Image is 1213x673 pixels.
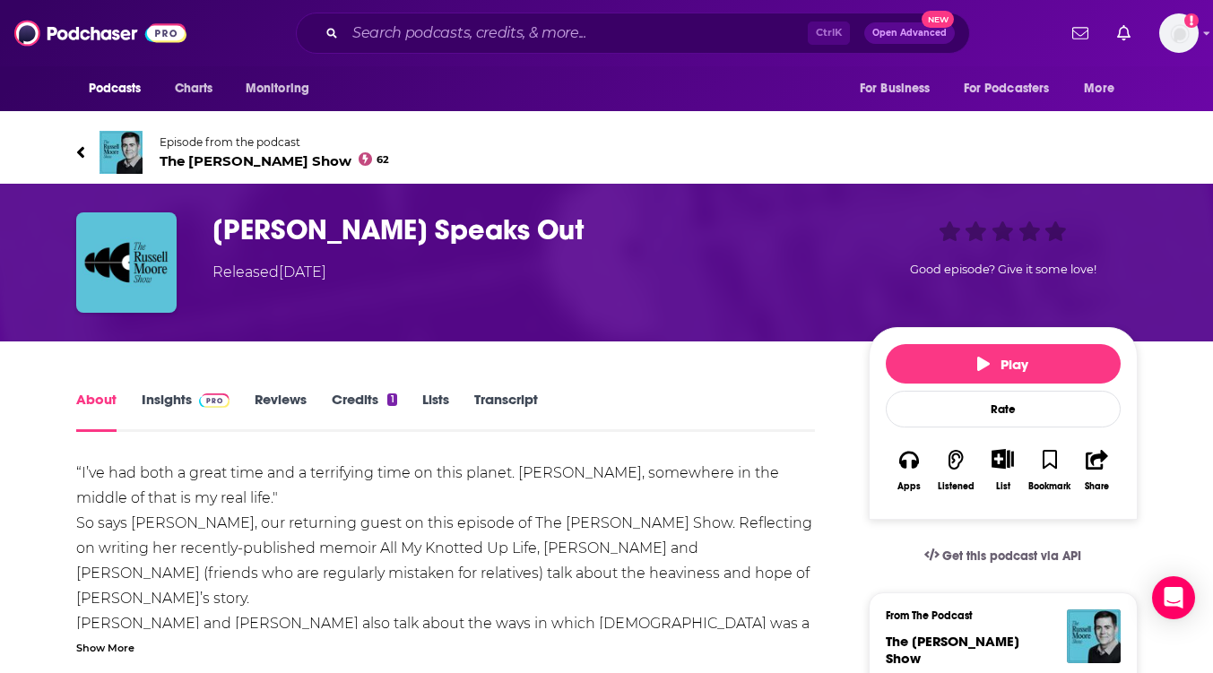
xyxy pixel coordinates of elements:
div: Share [1085,481,1109,492]
span: Get this podcast via API [942,548,1081,564]
button: Apps [886,437,932,503]
div: Open Intercom Messenger [1152,576,1195,619]
a: Show notifications dropdown [1110,18,1138,48]
a: Transcript [474,391,538,432]
button: Show More Button [984,449,1021,469]
span: For Business [860,76,931,101]
div: Bookmark [1028,481,1070,492]
a: Charts [163,72,224,106]
span: For Podcasters [964,76,1050,101]
span: The [PERSON_NAME] Show [886,633,1019,667]
button: Open AdvancedNew [864,22,955,44]
img: The Russell Moore Show [100,131,143,174]
button: open menu [847,72,953,106]
div: Released [DATE] [212,262,326,283]
h3: From The Podcast [886,609,1106,622]
span: 62 [377,156,389,164]
span: New [922,11,954,28]
img: The Russell Moore Show [1067,609,1121,663]
svg: Add a profile image [1184,13,1199,28]
div: List [996,480,1010,492]
span: The [PERSON_NAME] Show [160,152,390,169]
button: Show profile menu [1159,13,1199,53]
button: Bookmark [1027,437,1073,503]
div: Listened [938,481,975,492]
a: InsightsPodchaser Pro [142,391,230,432]
button: open menu [76,72,165,106]
span: Charts [175,76,213,101]
span: Monitoring [246,76,309,101]
div: Rate [886,391,1121,427]
span: Ctrl K [808,22,850,45]
span: More [1084,76,1114,101]
div: Apps [897,481,921,492]
div: Search podcasts, credits, & more... [296,13,970,54]
a: Reviews [255,391,307,432]
button: Share [1073,437,1120,503]
span: Episode from the podcast [160,135,390,149]
span: Logged in as Andrea1206 [1159,13,1199,53]
a: The Russell Moore Show [886,633,1019,667]
a: About [76,391,117,432]
a: The Russell Moore ShowEpisode from the podcastThe [PERSON_NAME] Show62 [76,131,1138,174]
input: Search podcasts, credits, & more... [345,19,808,47]
button: open menu [1071,72,1137,106]
button: open menu [233,72,333,106]
span: Play [977,356,1028,373]
img: Podchaser Pro [199,393,230,408]
a: Credits1 [332,391,396,432]
a: Lists [422,391,449,432]
a: Show notifications dropdown [1065,18,1096,48]
button: Play [886,344,1121,384]
span: Podcasts [89,76,142,101]
span: Good episode? Give it some love! [910,263,1096,276]
img: Beth Moore Speaks Out [76,212,177,313]
img: User Profile [1159,13,1199,53]
span: Open Advanced [872,29,947,38]
a: Get this podcast via API [910,534,1096,578]
div: 1 [387,393,396,406]
div: Show More ButtonList [979,437,1026,503]
button: open menu [952,72,1076,106]
h1: Beth Moore Speaks Out [212,212,840,247]
button: Listened [932,437,979,503]
img: Podchaser - Follow, Share and Rate Podcasts [14,16,186,50]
